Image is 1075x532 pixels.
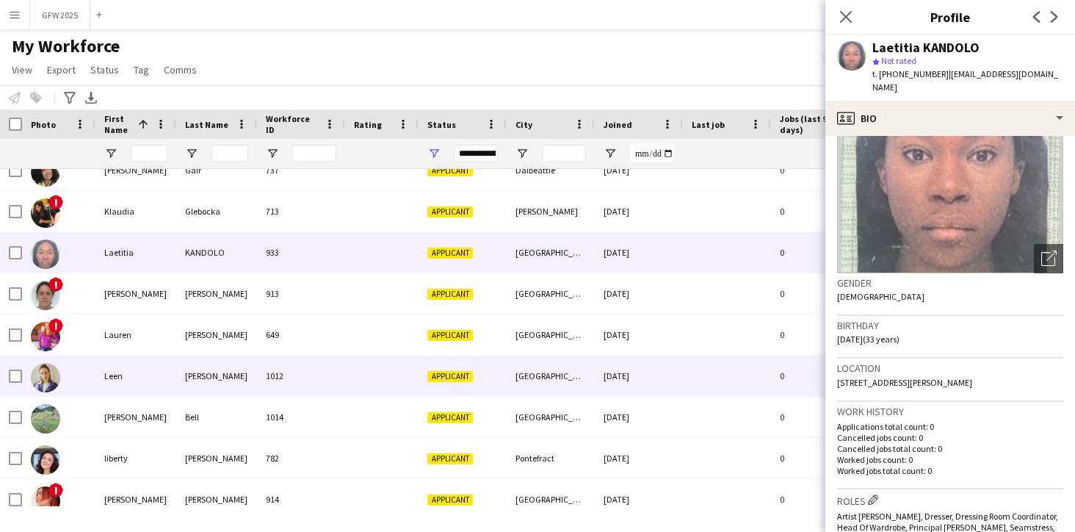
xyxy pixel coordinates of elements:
img: Leigh Bell [31,404,60,434]
div: 0 [771,356,866,396]
div: 0 [771,438,866,478]
a: View [6,60,38,79]
a: Tag [128,60,155,79]
div: Pontefract [507,438,595,478]
h3: Location [837,362,1063,375]
span: Status [427,119,456,130]
div: [GEOGRAPHIC_DATA] [507,273,595,314]
img: Kirsten Gair [31,157,60,187]
h3: Roles [837,492,1063,508]
span: Applicant [427,289,473,300]
span: [STREET_ADDRESS][PERSON_NAME] [837,377,972,388]
span: Applicant [427,412,473,423]
div: [DATE] [595,150,683,190]
div: Dalbeattie [507,150,595,190]
span: [DATE] (33 years) [837,334,900,345]
span: View [12,63,32,76]
span: [DEMOGRAPHIC_DATA] [837,291,924,302]
div: [DATE] [595,314,683,355]
input: City Filter Input [542,145,586,162]
span: Joined [604,119,632,130]
div: [GEOGRAPHIC_DATA] [507,232,595,273]
div: liberty [95,438,176,478]
div: [PERSON_NAME] [95,397,176,437]
div: [PERSON_NAME] [95,273,176,314]
div: Laetitia [95,232,176,273]
div: [DATE] [595,273,683,314]
div: 0 [771,150,866,190]
span: City [515,119,532,130]
div: [DATE] [595,356,683,396]
span: Applicant [427,330,473,341]
button: Open Filter Menu [515,147,529,160]
div: Lauren [95,314,176,355]
span: Applicant [427,371,473,382]
span: Applicant [427,165,473,176]
button: GFW 2025 [30,1,90,29]
button: Open Filter Menu [604,147,617,160]
button: Open Filter Menu [266,147,279,160]
h3: Work history [837,405,1063,418]
a: Comms [158,60,203,79]
span: Applicant [427,453,473,464]
img: Laetitia KANDOLO [31,240,60,269]
input: First Name Filter Input [131,145,167,162]
span: Comms [164,63,197,76]
img: liberty wilcox [31,445,60,475]
p: Applications total count: 0 [837,421,1063,432]
div: [PERSON_NAME] [176,356,257,396]
div: 713 [257,191,345,231]
div: [DATE] [595,438,683,478]
div: Laetitia KANDOLO [872,41,980,54]
div: Open photos pop-in [1034,244,1063,273]
span: Not rated [881,55,916,66]
div: [PERSON_NAME] [95,479,176,520]
span: Photo [31,119,56,130]
div: 0 [771,479,866,520]
div: 0 [771,191,866,231]
div: 913 [257,273,345,314]
span: Jobs (last 90 days) [780,113,840,135]
div: [GEOGRAPHIC_DATA] [507,397,595,437]
div: 1012 [257,356,345,396]
div: Leen [95,356,176,396]
button: Open Filter Menu [185,147,198,160]
span: Applicant [427,495,473,506]
div: [PERSON_NAME] [176,314,257,355]
div: Gair [176,150,257,190]
span: Export [47,63,76,76]
div: 0 [771,273,866,314]
div: 0 [771,232,866,273]
span: Last Name [185,119,228,130]
div: 0 [771,397,866,437]
div: 1014 [257,397,345,437]
img: Klaudia Glebocka [31,198,60,228]
div: [DATE] [595,397,683,437]
span: Applicant [427,248,473,259]
input: Joined Filter Input [630,145,674,162]
div: Bell [176,397,257,437]
app-action-btn: Export XLSX [82,89,100,107]
h3: Profile [825,7,1075,26]
div: 737 [257,150,345,190]
app-action-btn: Advanced filters [61,89,79,107]
div: 914 [257,479,345,520]
p: Worked jobs total count: 0 [837,465,1063,476]
p: Cancelled jobs count: 0 [837,432,1063,443]
span: Tag [134,63,149,76]
div: KANDOLO [176,232,257,273]
div: Klaudia [95,191,176,231]
a: Status [84,60,125,79]
span: Rating [354,119,382,130]
div: [GEOGRAPHIC_DATA] [507,479,595,520]
div: 782 [257,438,345,478]
span: First Name [104,113,132,135]
button: Open Filter Menu [104,147,117,160]
img: Laura Langford [31,281,60,310]
span: My Workforce [12,35,120,57]
div: 649 [257,314,345,355]
img: Crew avatar or photo [837,53,1063,273]
p: Worked jobs count: 0 [837,454,1063,465]
div: [PERSON_NAME] [507,191,595,231]
span: t. [PHONE_NUMBER] [872,68,949,79]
